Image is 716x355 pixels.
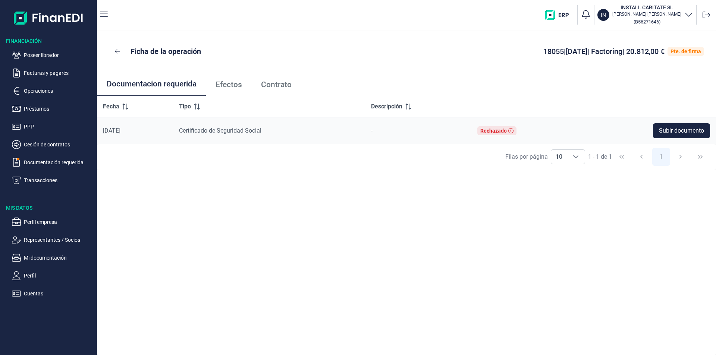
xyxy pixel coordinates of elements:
span: Descripción [371,102,402,111]
p: Mi documentación [24,253,94,262]
button: First Page [613,148,631,166]
span: Subir documento [659,126,704,135]
h3: INSTALL CARITATE SL [612,4,681,11]
span: Tipo [179,102,191,111]
img: Logo de aplicación [14,6,84,30]
p: Cesión de contratos [24,140,94,149]
span: 10 [551,150,567,164]
button: Representantes / Socios [12,235,94,244]
button: Previous Page [632,148,650,166]
button: Cesión de contratos [12,140,94,149]
button: Next Page [672,148,690,166]
a: Documentacion requerida [97,72,206,97]
p: Préstamos [24,104,94,113]
div: Filas por página [505,152,548,161]
p: Ficha de la operación [131,46,201,57]
small: Copiar cif [634,19,660,25]
button: Perfil empresa [12,218,94,226]
div: Pte. de firma [671,48,701,54]
button: Page 1 [652,148,670,166]
span: Documentacion requerida [107,80,197,88]
button: Préstamos [12,104,94,113]
span: Certificado de Seguridad Social [179,127,261,134]
p: PPP [24,122,94,131]
button: Last Page [691,148,709,166]
span: Efectos [216,81,242,89]
a: Efectos [206,72,251,97]
button: Perfil [12,271,94,280]
button: Facturas y pagarés [12,69,94,77]
div: [DATE] [103,127,167,134]
button: Subir documento [653,123,710,138]
div: Rechazado [480,128,507,134]
button: PPP [12,122,94,131]
span: - [371,127,373,134]
button: Poseer librador [12,51,94,60]
p: Transacciones [24,176,94,185]
p: IN [601,11,606,19]
button: Mi documentación [12,253,94,262]
p: Facturas y pagarés [24,69,94,77]
button: Operaciones [12,86,94,95]
p: Perfil [24,271,94,280]
p: [PERSON_NAME] [PERSON_NAME] [612,11,681,17]
p: Cuentas [24,289,94,298]
p: Documentación requerida [24,158,94,167]
span: Contrato [261,81,292,89]
p: Representantes / Socios [24,235,94,244]
button: Cuentas [12,289,94,298]
p: Operaciones [24,86,94,95]
span: 1 - 1 de 1 [588,154,612,160]
p: Poseer librador [24,51,94,60]
div: Choose [567,150,585,164]
a: Contrato [251,72,301,97]
span: 18055 | [DATE] | Factoring | 20.812,00 € [543,47,665,56]
button: Transacciones [12,176,94,185]
img: erp [545,10,574,20]
button: ININSTALL CARITATE SL[PERSON_NAME] [PERSON_NAME](B56271646) [597,4,693,26]
span: Fecha [103,102,119,111]
p: Perfil empresa [24,218,94,226]
button: Documentación requerida [12,158,94,167]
